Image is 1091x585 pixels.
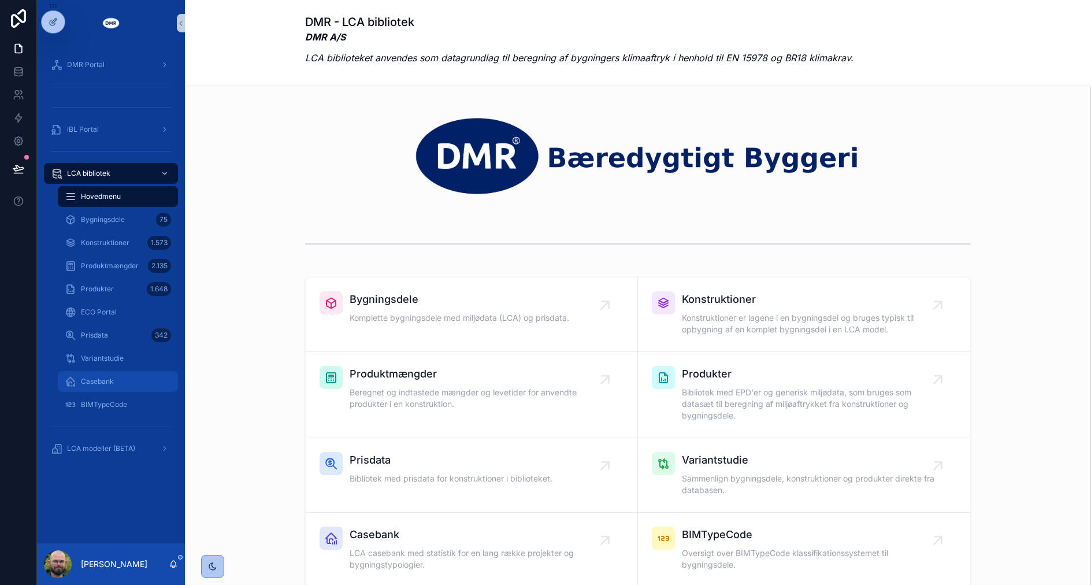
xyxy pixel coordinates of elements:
[81,261,139,271] span: Produktmængder
[350,312,569,324] span: Komplette bygningsdele med miljødata (LCA) og prisdata.
[67,444,135,453] span: LCA modeller (BETA)
[81,284,114,294] span: Produkter
[81,377,114,386] span: Casebank
[58,256,178,276] a: Produktmængder2.135
[58,279,178,299] a: Produkter1.648
[350,452,552,468] span: Prisdata
[148,259,171,273] div: 2.135
[58,325,178,346] a: Prisdata342
[81,400,127,409] span: BIMTypeCode
[638,277,970,352] a: KonstruktionerKonstruktioner er lagene i en bygningsdel og bruges typisk til opbygning af en komp...
[58,186,178,207] a: Hovedmenu
[81,558,147,570] p: [PERSON_NAME]
[147,282,171,296] div: 1.648
[350,527,605,543] span: Casebank
[58,232,178,253] a: Konstruktioner1.573
[44,119,178,140] a: iBL Portal
[67,169,110,178] span: LCA bibliotek
[37,46,185,474] div: scrollable content
[44,163,178,184] a: LCA bibliotek
[81,308,117,317] span: ECO Portal
[305,31,346,43] em: DMR A/S
[44,54,178,75] a: DMR Portal
[58,302,178,323] a: ECO Portal
[682,312,938,335] span: Konstruktioner er lagene i en bygningsdel og bruges typisk til opbygning af en komplet bygningsde...
[67,60,105,69] span: DMR Portal
[306,352,638,438] a: ProduktmængderBeregnet og indtastede mængder og levetider for anvendte produkter i en konstruktion.
[81,331,108,340] span: Prisdata
[350,291,569,308] span: Bygningsdele
[81,215,125,224] span: Bygningsdele
[81,354,124,363] span: Variantstudie
[306,277,638,352] a: BygningsdeleKomplette bygningsdele med miljødata (LCA) og prisdata.
[638,438,970,513] a: VariantstudieSammenlign bygningsdele, konstruktioner og produkter direkte fra databasen.
[44,438,178,459] a: LCA modeller (BETA)
[682,291,938,308] span: Konstruktioner
[306,438,638,513] a: PrisdataBibliotek med prisdata for konstruktioner i biblioteket.
[151,328,171,342] div: 342
[682,452,938,468] span: Variantstudie
[350,547,605,571] span: LCA casebank med statistik for en lang række projekter og bygningstypologier.
[682,366,938,382] span: Produkter
[58,394,178,415] a: BIMTypeCode
[102,14,120,32] img: App logo
[682,527,938,543] span: BIMTypeCode
[638,352,970,438] a: ProdukterBibliotek med EPD'er og generisk miljødata, som bruges som datasæt til beregning af milj...
[58,209,178,230] a: Bygningsdele75
[350,366,605,382] span: Produktmængder
[682,473,938,496] span: Sammenlign bygningsdele, konstruktioner og produkter direkte fra databasen.
[682,547,938,571] span: Oversigt over BIMTypeCode klassifikationssystemet til bygningsdele.
[305,14,853,30] h1: DMR - LCA bibliotek
[81,238,129,247] span: Konstruktioner
[682,387,938,421] span: Bibliotek med EPD'er og generisk miljødata, som bruges som datasæt til beregning af miljøaftrykke...
[81,192,121,201] span: Hovedmenu
[305,52,853,64] em: LCA biblioteket anvendes som datagrundlag til beregning af bygningers klimaaftryk i henhold til E...
[305,114,971,197] img: 30478-dmr_logo_baeredygtigt-byggeri_space-arround---noloco---narrow---transparrent---white-DMR.png
[58,348,178,369] a: Variantstudie
[156,213,171,227] div: 75
[350,473,552,484] span: Bibliotek med prisdata for konstruktioner i biblioteket.
[67,125,99,134] span: iBL Portal
[350,387,605,410] span: Beregnet og indtastede mængder og levetider for anvendte produkter i en konstruktion.
[147,236,171,250] div: 1.573
[58,371,178,392] a: Casebank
